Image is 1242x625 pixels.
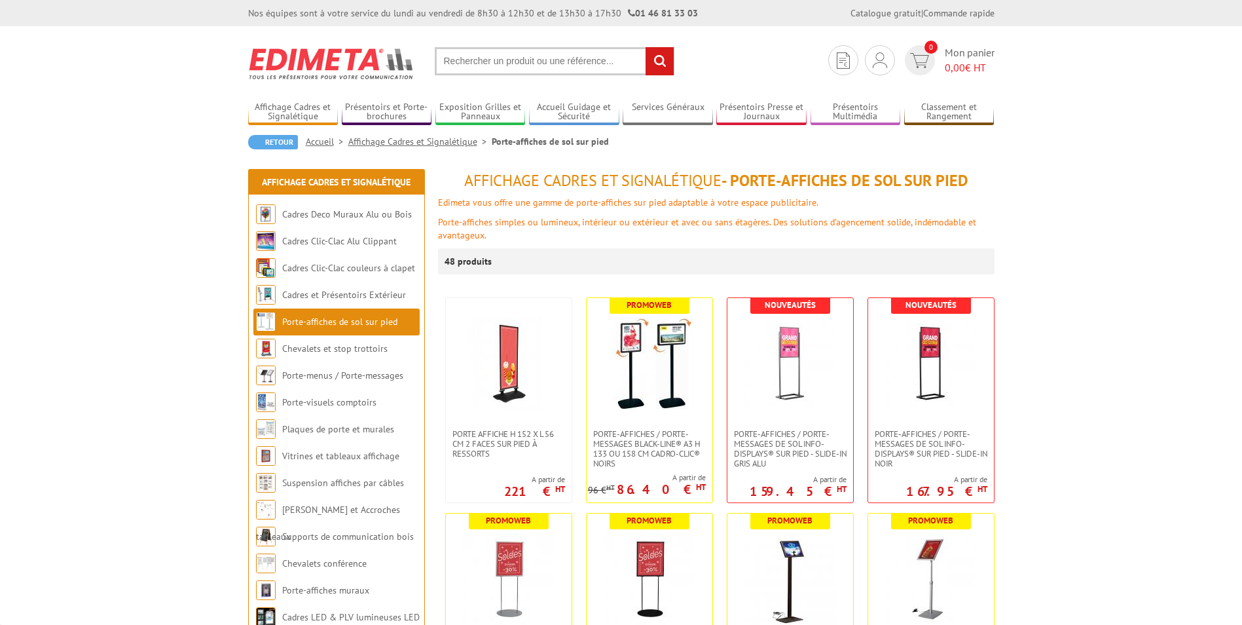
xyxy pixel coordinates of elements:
[256,339,276,358] img: Chevalets et stop trottoirs
[628,7,698,19] strong: 01 46 81 33 03
[504,474,565,485] span: A partir de
[256,204,276,224] img: Cadres Deco Muraux Alu ou Bois
[486,515,531,526] b: Promoweb
[627,299,672,311] b: Promoweb
[906,474,987,485] span: A partir de
[348,136,492,147] a: Affichage Cadres et Signalétique
[282,423,394,435] a: Plaques de porte et murales
[744,318,836,409] img: Porte-affiches / Porte-messages de sol Info-Displays® sur pied - Slide-in Gris Alu
[623,102,713,123] a: Services Généraux
[248,135,298,149] a: Retour
[282,235,397,247] a: Cadres Clic-Clac Alu Clippant
[282,584,369,596] a: Porte-affiches muraux
[734,429,847,468] span: Porte-affiches / Porte-messages de sol Info-Displays® sur pied - Slide-in Gris Alu
[435,47,674,75] input: Rechercher un produit ou une référence...
[435,102,526,123] a: Exposition Grilles et Panneaux
[910,53,929,68] img: devis rapide
[604,318,695,409] img: Porte-affiches / Porte-messages Black-Line® A3 H 133 ou 158 cm Cadro-Clic® noirs
[588,472,706,483] span: A partir de
[868,429,994,468] a: Porte-affiches / Porte-messages de sol Info-Displays® sur pied - Slide-in Noir
[248,7,698,20] div: Nos équipes sont à votre service du lundi au vendredi de 8h30 à 12h30 et de 13h30 à 17h30
[256,554,276,573] img: Chevalets conférence
[282,262,415,274] a: Cadres Clic-Clac couleurs à clapet
[873,52,887,68] img: devis rapide
[282,208,412,220] a: Cadres Deco Muraux Alu ou Bois
[282,343,388,354] a: Chevalets et stop trottoirs
[767,515,813,526] b: Promoweb
[875,429,987,468] span: Porte-affiches / Porte-messages de sol Info-Displays® sur pied - Slide-in Noir
[604,533,695,625] img: Porte-affiches / Porte-messages de sol Info-Displays® sur pied ovale - Slide-in Noir
[617,485,706,493] p: 86.40 €
[256,231,276,251] img: Cadres Clic-Clac Alu Clippant
[924,41,938,54] span: 0
[256,473,276,493] img: Suspension affiches par câbles
[256,285,276,305] img: Cadres et Présentoirs Extérieur
[945,61,965,74] span: 0,00
[750,487,847,495] p: 159.45 €
[727,429,853,468] a: Porte-affiches / Porte-messages de sol Info-Displays® sur pied - Slide-in Gris Alu
[248,102,338,123] a: Affichage Cadres et Signalétique
[256,504,400,542] a: [PERSON_NAME] et Accroches tableaux
[256,500,276,520] img: Cimaises et Accroches tableaux
[256,312,276,331] img: Porte-affiches de sol sur pied
[282,558,367,569] a: Chevalets conférence
[765,299,816,311] b: Nouveautés
[555,483,565,495] sup: HT
[282,477,404,489] a: Suspension affiches par câbles
[463,318,555,409] img: Porte Affiche H 152 x L 56 cm 2 faces sur pied à ressorts
[282,450,399,462] a: Vitrines et tableaux affichage
[452,429,565,459] span: Porte Affiche H 152 x L 56 cm 2 faces sur pied à ressorts
[529,102,619,123] a: Accueil Guidage et Sécurité
[588,485,615,495] p: 96 €
[885,318,977,409] img: Porte-affiches / Porte-messages de sol Info-Displays® sur pied - Slide-in Noir
[306,136,348,147] a: Accueil
[492,135,609,148] li: Porte-affiches de sol sur pied
[750,474,847,485] span: A partir de
[902,45,995,75] a: devis rapide 0 Mon panier 0,00€ HT
[256,446,276,466] img: Vitrines et tableaux affichage
[945,45,995,75] span: Mon panier
[256,419,276,439] img: Plaques de porte et murales
[606,483,615,492] sup: HT
[646,47,674,75] input: rechercher
[905,299,957,311] b: Nouveautés
[837,483,847,495] sup: HT
[464,170,721,191] span: Affichage Cadres et Signalétique
[446,429,572,459] a: Porte Affiche H 152 x L 56 cm 2 faces sur pied à ressorts
[885,533,977,625] img: Porte-affiches / Porte-messages LED A4 et A3 réglables en hauteur
[837,52,850,69] img: devis rapide
[811,102,901,123] a: Présentoirs Multimédia
[593,429,706,468] span: Porte-affiches / Porte-messages Black-Line® A3 H 133 ou 158 cm Cadro-Clic® noirs
[587,429,712,468] a: Porte-affiches / Porte-messages Black-Line® A3 H 133 ou 158 cm Cadro-Clic® noirs
[262,176,411,188] a: Affichage Cadres et Signalétique
[256,392,276,412] img: Porte-visuels comptoirs
[744,533,836,625] img: Porte-affiches / Porte-messages LED A4 et A3 hauteur fixe - Noir
[282,396,376,408] a: Porte-visuels comptoirs
[504,487,565,495] p: 221 €
[923,7,995,19] a: Commande rapide
[904,102,995,123] a: Classement et Rangement
[342,102,432,123] a: Présentoirs et Porte-brochures
[906,487,987,495] p: 167.95 €
[438,172,995,189] h1: - Porte-affiches de sol sur pied
[716,102,807,123] a: Présentoirs Presse et Journaux
[696,482,706,493] sup: HT
[850,7,995,20] div: |
[438,216,976,241] font: Porte-affiches simples ou lumineux, intérieur ou extérieur et avec ou sans étagères. Des solution...
[256,580,276,600] img: Porte-affiches muraux
[282,531,414,542] a: Supports de communication bois
[438,197,818,208] font: Edimeta vous offre une gamme de porte-affiches sur pied adaptable à votre espace publicitaire.
[282,289,406,301] a: Cadres et Présentoirs Extérieur
[445,248,494,275] p: 48 produits
[248,39,415,88] img: Edimeta
[282,369,403,381] a: Porte-menus / Porte-messages
[256,366,276,385] img: Porte-menus / Porte-messages
[850,7,921,19] a: Catalogue gratuit
[627,515,672,526] b: Promoweb
[256,258,276,278] img: Cadres Clic-Clac couleurs à clapet
[282,611,420,623] a: Cadres LED & PLV lumineuses LED
[463,533,555,625] img: Porte-affiches / Porte-messages de sol Info-Displays® sur pied ovale - Slide-in Gris Alu
[945,60,995,75] span: € HT
[908,515,953,526] b: Promoweb
[282,316,397,328] a: Porte-affiches de sol sur pied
